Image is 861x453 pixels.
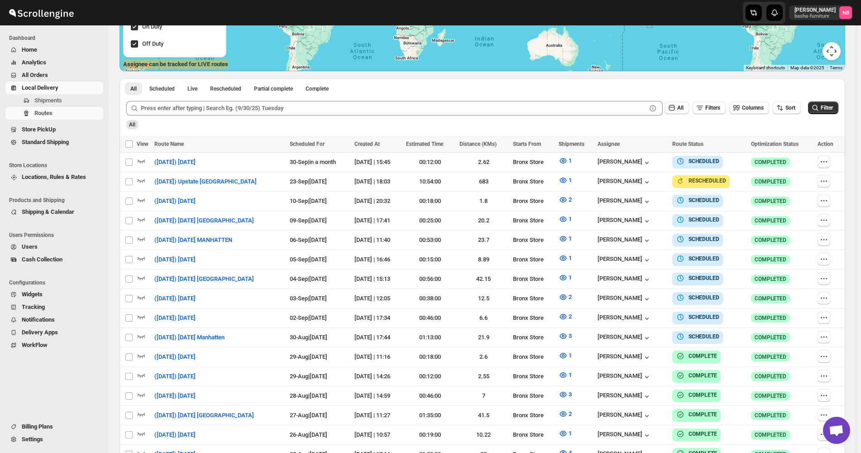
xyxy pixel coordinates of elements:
span: ([DATE]) [DATE] MANHATTEN [154,236,232,245]
button: All [665,101,689,114]
img: ScrollEngine [7,1,75,24]
span: All Orders [22,72,48,78]
div: [PERSON_NAME] [598,353,651,362]
button: Tracking [5,301,103,313]
span: ([DATE]) [DATE] [GEOGRAPHIC_DATA] [154,216,254,225]
span: Delivery Apps [22,329,58,336]
button: Keyboard shortcuts [746,65,785,71]
button: Home [5,43,103,56]
div: [DATE] | 11:27 [354,411,401,420]
button: 1 [553,368,577,382]
span: ([DATE]) [DATE] [154,255,196,264]
span: 05-Sep | [DATE] [290,256,327,263]
button: User menu [789,5,853,20]
button: Filters [693,101,726,114]
div: 2.6 [459,352,507,361]
div: [DATE] | 14:26 [354,372,401,381]
span: Local Delivery [22,84,58,91]
div: [DATE] | 15:13 [354,275,401,284]
span: Partial complete [254,85,293,92]
button: ([DATE]) [DATE] [149,350,201,364]
div: 1.8 [459,197,507,206]
span: COMPLETED [755,373,786,380]
span: Starts From [513,141,541,147]
div: Bronx Store [513,411,553,420]
span: COMPLETED [755,353,786,361]
span: COMPLETED [755,295,786,302]
span: Distance (KMs) [459,141,497,147]
button: 1 [553,154,577,168]
span: 1 [569,352,572,359]
label: Assignee can be tracked for LIVE routes [123,60,228,69]
b: COMPLETE [689,411,717,418]
div: [PERSON_NAME] [598,275,651,284]
button: [PERSON_NAME] [598,158,651,167]
span: WorkFlow [22,342,48,348]
div: 7 [459,391,507,400]
span: 1 [569,430,572,437]
div: 00:12:00 [406,372,454,381]
div: Bronx Store [513,236,553,245]
button: All routes [125,82,142,95]
div: [PERSON_NAME] [598,372,651,381]
span: 29-Aug | [DATE] [290,353,327,360]
span: 10-Sep | [DATE] [290,198,327,204]
span: 29-Aug | [DATE] [290,373,327,380]
span: 2 [569,196,572,203]
div: 10.22 [459,430,507,439]
span: 30-Aug | [DATE] [290,334,327,341]
button: ([DATE]) Upstate [GEOGRAPHIC_DATA] [149,174,262,189]
span: 2 [569,313,572,320]
span: ([DATE]) [DATE] [GEOGRAPHIC_DATA] [154,275,254,284]
button: Settings [5,433,103,446]
div: [DATE] | 17:44 [354,333,401,342]
div: [DATE] | 10:57 [354,430,401,439]
button: [PERSON_NAME] [598,255,651,265]
span: All [130,85,137,92]
span: Home [22,46,37,53]
button: [PERSON_NAME] [598,197,651,206]
span: 2 [569,294,572,300]
button: SCHEDULED [676,215,719,224]
div: [PERSON_NAME] [598,392,651,401]
b: RESCHEDULED [689,178,726,184]
span: Off Duty [142,40,163,47]
button: COMPLETE [676,352,717,361]
button: [PERSON_NAME] [598,217,651,226]
button: ([DATE]) [DATE] [149,194,201,208]
button: ([DATE]) [DATE] [GEOGRAPHIC_DATA] [149,272,259,286]
a: Terms (opens in new tab) [830,65,842,70]
button: COMPLETE [676,390,717,400]
button: 3 [553,387,577,402]
button: 2 [553,309,577,324]
span: 06-Sep | [DATE] [290,236,327,243]
a: Open this area in Google Maps (opens a new window) [122,59,152,71]
button: COMPLETE [676,429,717,439]
span: COMPLETED [755,217,786,224]
button: 3 [553,329,577,343]
span: ([DATE]) [DATE] [154,352,196,361]
button: Shipping & Calendar [5,206,103,218]
span: 02-Sep | [DATE] [290,314,327,321]
button: 1 [553,231,577,246]
div: 6.6 [459,313,507,323]
div: 683 [459,177,507,186]
span: Filters [705,105,720,111]
div: [DATE] | 18:03 [354,177,401,186]
button: [PERSON_NAME] [598,314,651,323]
button: SCHEDULED [676,235,719,244]
div: [DATE] | 11:16 [354,352,401,361]
div: 00:19:00 [406,430,454,439]
div: [DATE] | 14:59 [354,391,401,400]
span: Complete [306,85,329,92]
span: 26-Aug | [DATE] [290,431,327,438]
span: ([DATE]) Upstate [GEOGRAPHIC_DATA] [154,177,257,186]
button: RESCHEDULED [676,176,726,185]
span: COMPLETED [755,392,786,400]
button: ([DATE]) [DATE] [149,155,201,169]
button: SCHEDULED [676,254,719,263]
button: COMPLETE [676,371,717,380]
span: ([DATE]) [DATE] [154,197,196,206]
button: 1 [553,173,577,188]
button: [PERSON_NAME] [598,236,651,245]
